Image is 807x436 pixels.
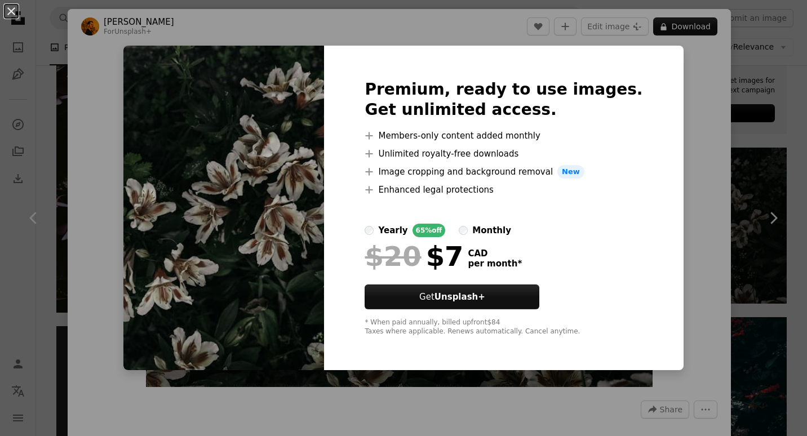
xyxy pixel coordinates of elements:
[378,224,407,237] div: yearly
[365,284,539,309] button: GetUnsplash+
[468,259,522,269] span: per month *
[365,242,421,271] span: $20
[365,165,642,179] li: Image cropping and background removal
[365,79,642,120] h2: Premium, ready to use images. Get unlimited access.
[123,46,324,370] img: premium_photo-1731623107535-94ba9ba610c1
[459,226,468,235] input: monthly
[472,224,511,237] div: monthly
[365,183,642,197] li: Enhanced legal protections
[365,318,642,336] div: * When paid annually, billed upfront $84 Taxes where applicable. Renews automatically. Cancel any...
[434,292,485,302] strong: Unsplash+
[365,129,642,143] li: Members-only content added monthly
[365,226,374,235] input: yearly65%off
[413,224,446,237] div: 65% off
[468,248,522,259] span: CAD
[365,242,463,271] div: $7
[365,147,642,161] li: Unlimited royalty-free downloads
[557,165,584,179] span: New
